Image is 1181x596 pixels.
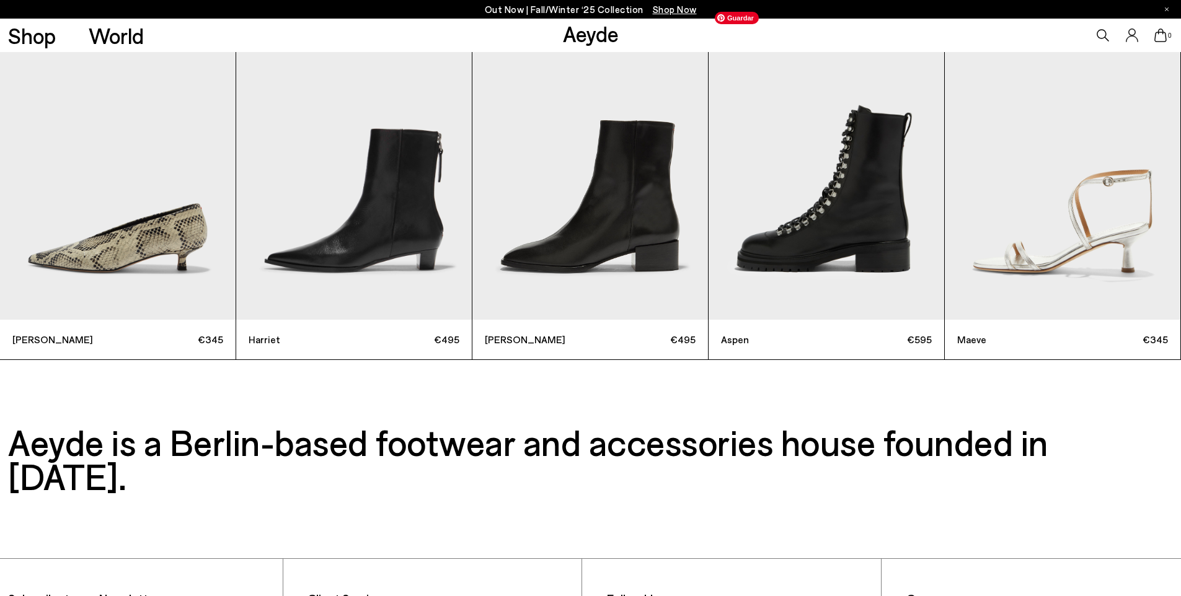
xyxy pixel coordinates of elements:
[945,6,1180,320] img: Maeve Leather Stiletto Sandals
[236,6,472,320] img: Harriet Pointed Ankle Boots
[1154,28,1167,42] a: 0
[89,25,144,46] a: World
[1167,32,1173,39] span: 0
[563,20,619,46] a: Aeyde
[826,331,932,347] span: €595
[1063,331,1168,347] span: €345
[709,5,945,359] div: 4 / 9
[236,6,472,359] a: Harriet €495
[118,331,223,347] span: €345
[8,25,56,46] a: Shop
[945,6,1180,359] a: Maeve €345
[472,6,708,359] a: [PERSON_NAME] €495
[354,331,459,347] span: €495
[590,331,696,347] span: €495
[653,4,697,15] span: Navigate to /collections/new-in
[472,6,708,320] img: Lee Leather Ankle Boots
[945,5,1181,359] div: 5 / 9
[485,332,590,347] span: [PERSON_NAME]
[8,425,1173,493] h3: Aeyde is a Berlin-based footwear and accessories house founded in [DATE].
[12,332,118,347] span: [PERSON_NAME]
[472,5,709,359] div: 3 / 9
[485,2,697,17] p: Out Now | Fall/Winter ‘25 Collection
[721,332,826,347] span: Aspen
[249,332,354,347] span: Harriet
[709,6,944,320] img: Aspen Lace-Up Ankle Boots
[957,332,1063,347] span: Maeve
[236,5,472,359] div: 2 / 9
[709,6,944,359] a: Aspen €595
[715,12,759,24] span: Guardar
